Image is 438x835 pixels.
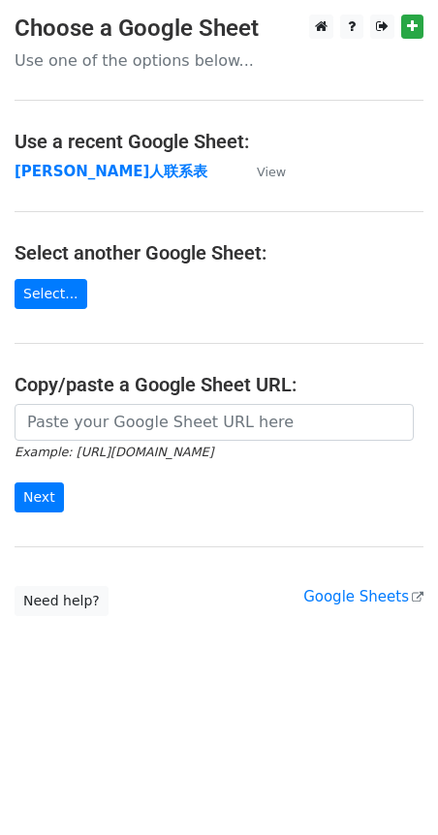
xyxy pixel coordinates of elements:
[257,165,286,179] small: View
[15,482,64,512] input: Next
[15,445,213,459] small: Example: [URL][DOMAIN_NAME]
[15,586,109,616] a: Need help?
[15,15,423,43] h3: Choose a Google Sheet
[15,404,414,441] input: Paste your Google Sheet URL here
[303,588,423,605] a: Google Sheets
[15,50,423,71] p: Use one of the options below...
[15,130,423,153] h4: Use a recent Google Sheet:
[15,279,87,309] a: Select...
[15,163,207,180] a: [PERSON_NAME]人联系表
[15,241,423,264] h4: Select another Google Sheet:
[341,742,438,835] iframe: Chat Widget
[15,373,423,396] h4: Copy/paste a Google Sheet URL:
[237,163,286,180] a: View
